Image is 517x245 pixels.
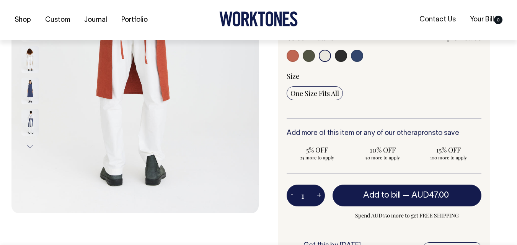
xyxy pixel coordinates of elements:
[414,130,435,136] a: aprons
[21,78,39,104] img: indigo
[333,185,482,206] button: Add to bill —AUD47.00
[42,14,73,26] a: Custom
[422,145,475,154] span: 15% OFF
[287,71,482,81] div: Size
[403,191,451,199] span: —
[21,46,39,73] img: natural
[313,188,325,203] button: +
[494,16,502,24] span: 0
[363,191,401,199] span: Add to bill
[422,154,475,161] span: 100 more to apply
[290,145,344,154] span: 5% OFF
[287,86,343,100] input: One Size Fits All
[356,154,409,161] span: 50 more to apply
[11,14,34,26] a: Shop
[24,138,36,155] button: Next
[467,13,506,26] a: Your Bill0
[290,89,339,98] span: One Size Fits All
[416,13,459,26] a: Contact Us
[118,14,151,26] a: Portfolio
[287,130,482,137] h6: Add more of this item or any of our other to save
[411,191,449,199] span: AUD47.00
[356,145,409,154] span: 10% OFF
[21,109,39,136] img: indigo
[290,154,344,161] span: 25 more to apply
[287,188,297,203] button: -
[81,14,110,26] a: Journal
[418,143,479,163] input: 15% OFF 100 more to apply
[352,143,413,163] input: 10% OFF 50 more to apply
[287,143,348,163] input: 5% OFF 25 more to apply
[333,211,482,220] span: Spend AUD350 more to get FREE SHIPPING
